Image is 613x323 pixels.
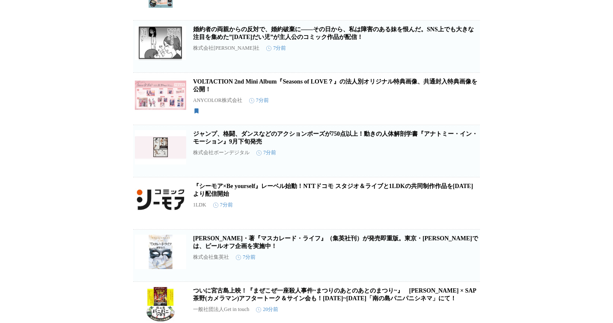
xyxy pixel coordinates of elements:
[193,202,206,208] p: 1LDK
[236,254,256,261] time: 7分前
[256,149,276,156] time: 7分前
[193,306,249,313] p: 一般社団法人Get in touch
[193,254,229,261] p: 株式会社集英社
[193,26,474,40] a: 婚約者の両親からの反対で、婚約破棄に――その日から、私は障害のある妹を恨んだ。SNS上でも大きな注目を集めた”[DATE]だい児”が主人公のコミック作品が配信！
[256,306,278,313] time: 20分前
[135,182,186,217] img: 『シーモア×Be yourself』レーベル始動！NTTドコモ スタジオ＆ライブと1LDKの共同制作作品を2025年8月15日より配信開始
[135,235,186,269] img: 東野圭吾・著『マスカレード・ライフ』（集英社刊）が発売即重版。東京・渋谷では、ピールオフ企画を実施中！
[135,26,186,60] img: 婚約者の両親からの反対で、婚約破棄に――その日から、私は障害のある妹を恨んだ。SNS上でも大きな注目を集めた”きょうだい児”が主人公のコミック作品が配信！
[193,183,473,197] a: 『シーモア×Be yourself』レーベル始動！NTTドコモ スタジオ＆ライブと1LDKの共同制作作品を[DATE]より配信開始
[193,108,200,114] svg: 保存済み
[193,287,476,302] a: ついに宮古島上映！『まぜこぜ一座殺人事件~まつりのあとのあとのまつり~』 [PERSON_NAME] × SAP茶野(カメラマン)アフタートーク＆サイン会も！[DATE]~[DATE]「南の島パ...
[193,131,478,145] a: ジャンプ、格闘、ダンスなどのアクションポーズが750点以上！動きの人体解剖学書『アナトミー・イン・モーション』9月下旬発売
[266,45,286,52] time: 7分前
[193,149,250,156] p: 株式会社ボーンデジタル
[193,45,259,52] p: 株式会社[PERSON_NAME]社
[135,78,186,112] img: VOLTACTION 2nd Mini Album『​​Seasons of LOVE？』の法人別オリジナル特典画像、共通封入特典画像を公開！
[193,97,242,104] p: ANYCOLOR株式会社
[135,130,186,164] img: ジャンプ、格闘、ダンスなどのアクションポーズが750点以上！動きの人体解剖学書『アナトミー・イン・モーション』9月下旬発売
[249,97,269,104] time: 7分前
[213,201,233,209] time: 7分前
[193,78,477,93] a: VOLTACTION 2nd Mini Album『​​Seasons of LOVE？』の法人別オリジナル特典画像、共通封入特典画像を公開！
[193,235,478,249] a: [PERSON_NAME]・著『マスカレード・ライフ』（集英社刊）が発売即重版。東京・[PERSON_NAME]では、ピールオフ企画を実施中！
[135,287,186,321] img: ついに宮古島上映！『まぜこぜ一座殺人事件~まつりのあとのあとのまつり~』 東ちづる × SAP茶野(カメラマン)アフタートーク＆サイン会も！8/23(土)~9/5(金)「南の島パニパニシネマ」にて！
